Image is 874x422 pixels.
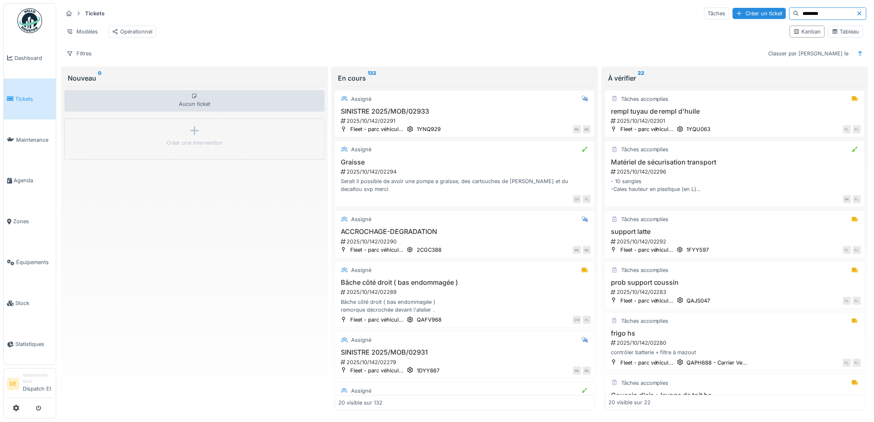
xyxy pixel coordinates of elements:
div: 1YQU063 [687,125,711,133]
div: Tableau [832,28,860,36]
div: Assigné [351,336,371,344]
div: 20 visible sur 132 [338,398,382,406]
div: ML [583,125,591,134]
div: 1DYY867 [417,367,439,374]
h3: Coussin d'air + levage de toit hs [608,391,861,399]
div: ML [583,246,591,254]
div: - 10 sangles -Cales hauteur en plastique (en L) - extincteur [608,177,861,193]
h3: ACCROCHAGE-DEGRADATION [338,228,591,236]
div: 20 visible sur 22 [608,398,651,406]
h3: SINISTRE 2025/MOB/02933 [338,107,591,115]
a: DE Gestionnaire localDispatch Et [7,372,52,398]
a: Dashboard [4,38,56,79]
div: FL [843,359,851,367]
div: 2CGC388 [417,246,442,254]
h3: SINISTRE 2025/MOB/02931 [338,348,591,356]
div: BK [843,195,851,203]
div: 2025/10/142/02280 [610,339,861,347]
div: Assigné [351,387,371,395]
div: Modèles [63,26,102,38]
div: FL [843,246,851,254]
span: Agenda [14,176,52,184]
div: 2025/10/142/02292 [610,238,861,246]
div: QAJS047 [687,297,710,305]
div: 2025/10/142/02290 [340,238,591,246]
div: Tâches accomplies [621,379,669,387]
span: Dashboard [14,54,52,62]
div: Créer un ticket [733,8,786,19]
div: FL [853,359,861,367]
div: DW [573,316,581,324]
div: 1YNQ929 [417,125,441,133]
span: Maintenance [16,136,52,144]
h3: frigo hs [608,329,861,337]
strong: Tickets [82,10,108,17]
div: Fleet - parc véhicul... [620,125,674,133]
div: ML [583,367,591,375]
div: 2025/10/142/02301 [610,117,861,125]
div: Serait il possible de avoir une pompe a graisse, des cartouches de [PERSON_NAME] et du decaltou s... [338,177,591,193]
div: Fleet - parc véhicul... [620,297,674,305]
div: FL [583,316,591,324]
div: Tâches accomplies [621,145,669,153]
span: Statistiques [15,340,52,348]
div: FL [853,195,861,203]
div: Fleet - parc véhicul... [620,359,674,367]
div: Assigné [351,95,371,103]
div: Tâches accomplies [621,266,669,274]
div: 2025/10/142/02289 [340,288,591,296]
li: Dispatch Et [23,372,52,396]
div: 2025/10/142/02279 [340,358,591,366]
sup: 132 [368,73,376,83]
a: Agenda [4,160,56,201]
h3: prob support coussin [608,279,861,286]
a: Tickets [4,79,56,119]
div: DS [573,195,581,203]
span: Stock [15,299,52,307]
a: Équipements [4,242,56,283]
div: ML [573,246,581,254]
a: Zones [4,201,56,242]
a: Stock [4,283,56,324]
div: contrôler batterie + filtre à mazout [608,348,861,356]
div: Créer une intervention [166,139,223,147]
div: FL [583,195,591,203]
div: Tâches accomplies [621,215,669,223]
div: Filtres [63,48,95,60]
div: Fleet - parc véhicul... [350,316,404,324]
h3: Bâche côté droit ( bas endommagée ) [338,279,591,286]
div: FL [853,297,861,305]
div: À vérifier [608,73,862,83]
a: Statistiques [4,324,56,365]
div: En cours [338,73,591,83]
h3: support latte [608,228,861,236]
div: Tâches accomplies [621,95,669,103]
div: Tâches [704,7,729,19]
div: Tâches accomplies [621,317,669,325]
div: Assigné [351,215,371,223]
div: QAFV968 [417,316,442,324]
div: FL [853,246,861,254]
div: Fleet - parc véhicul... [350,246,404,254]
div: 2025/10/142/02291 [340,117,591,125]
li: DE [7,378,19,390]
div: Fleet - parc véhicul... [620,246,674,254]
div: Fleet - parc véhicul... [350,367,404,374]
div: FL [843,125,851,134]
div: 2025/10/142/02294 [340,168,591,176]
span: Zones [13,217,52,225]
div: 2025/10/142/02283 [610,288,861,296]
div: Nouveau [68,73,321,83]
span: Tickets [15,95,52,103]
div: ML [573,125,581,134]
div: Aucun ticket [64,90,325,112]
img: Badge_color-CXgf-gQk.svg [17,8,42,33]
div: FL [853,125,861,134]
div: ML [573,367,581,375]
div: Kanban [793,28,821,36]
div: Bâche côté droit ( bas endommagée ) remorque décrochée devant l'atelier . [338,298,591,314]
h3: rempl tuyau de rempl d'huile [608,107,861,115]
div: 1FYY597 [687,246,709,254]
div: 2025/10/142/02296 [610,168,861,176]
h3: Matériel de sécurisation transport [608,158,861,166]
